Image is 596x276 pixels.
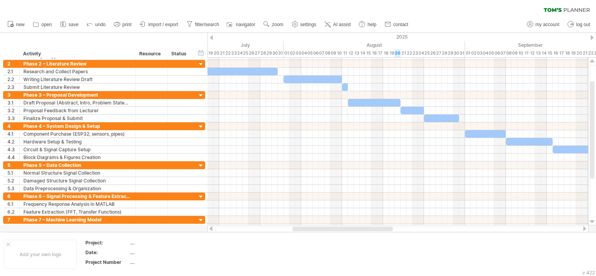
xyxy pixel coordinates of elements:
[553,49,559,57] div: Tuesday, 16 September 2025
[7,122,19,130] div: 4
[231,49,237,57] div: Wednesday, 23 July 2025
[559,49,564,57] div: Wednesday, 17 September 2025
[85,249,128,256] div: Date:
[482,49,488,57] div: Thursday, 4 September 2025
[130,239,195,246] div: ....
[23,177,131,184] div: Damaged Structure Signal Collection
[360,49,365,57] div: Thursday, 14 August 2025
[377,49,383,57] div: Sunday, 17 August 2025
[301,49,307,57] div: Monday, 4 August 2025
[7,224,19,231] div: 7.1
[535,49,541,57] div: Saturday, 13 September 2025
[7,115,19,122] div: 3.3
[7,161,19,169] div: 5
[7,216,19,223] div: 7
[243,49,248,57] div: Friday, 25 July 2025
[130,259,195,265] div: ....
[488,49,494,57] div: Friday, 5 September 2025
[7,60,19,67] div: 2
[23,161,131,169] div: Phase 5 – Data Collection
[23,130,131,138] div: Component Purchase (ESP32, sensors, pipes)
[7,99,19,106] div: 3.1
[354,49,360,57] div: Wednesday, 13 August 2025
[23,122,131,130] div: Phase 4 – System Design & Setup
[576,22,590,27] span: log out
[295,49,301,57] div: Sunday, 3 August 2025
[541,49,547,57] div: Sunday, 14 September 2025
[23,115,131,122] div: Finalize Proposal & Submit
[389,49,395,57] div: Tuesday, 19 August 2025
[138,19,181,30] a: import / export
[122,22,131,27] span: print
[525,19,562,30] a: my account
[7,200,19,208] div: 6.1
[23,99,131,106] div: Draft Proposal (Abstract, Intro, Problem Statement)
[7,146,19,153] div: 4.3
[7,193,19,200] div: 6
[290,19,319,30] a: settings
[323,19,353,30] a: AI assist
[7,107,19,114] div: 3.2
[23,193,131,200] div: Phase 6 – Signal Processing & Feature Extraction
[313,49,319,57] div: Wednesday, 6 August 2025
[7,208,19,216] div: 6.2
[23,83,131,91] div: Submit Literature Review
[23,68,131,75] div: Research and Collect Papers
[23,107,131,114] div: Proposal Feedback from Lecturer
[148,22,178,27] span: import / export
[7,76,19,83] div: 2.2
[336,49,342,57] div: Sunday, 10 August 2025
[23,224,131,231] div: Model Training & Validation
[261,19,286,30] a: zoom
[465,49,471,57] div: Monday, 1 September 2025
[23,169,131,177] div: Normal Structure Signal Collection
[112,19,134,30] a: print
[430,49,436,57] div: Tuesday, 26 August 2025
[16,22,25,27] span: new
[333,22,351,27] span: AI assist
[7,91,19,99] div: 3
[576,49,582,57] div: Saturday, 20 September 2025
[536,22,559,27] span: my account
[7,185,19,192] div: 5.3
[272,22,283,27] span: zoom
[23,50,131,58] div: Activity
[459,49,465,57] div: Sunday, 31 August 2025
[23,216,131,223] div: Phase 7 – Machine Learning Model
[7,68,19,75] div: 2.1
[272,49,278,57] div: Wednesday, 30 July 2025
[254,49,260,57] div: Sunday, 27 July 2025
[58,19,81,30] a: save
[365,49,371,57] div: Friday, 15 August 2025
[236,22,255,27] span: navigator
[85,19,108,30] a: undo
[393,22,408,27] span: contact
[139,50,163,58] div: Resource
[284,41,465,49] div: August 2025
[401,49,406,57] div: Thursday, 21 August 2025
[4,240,77,269] div: Add your own logo
[260,49,266,57] div: Monday, 28 July 2025
[7,83,19,91] div: 2.3
[588,49,594,57] div: Monday, 22 September 2025
[523,49,529,57] div: Thursday, 11 September 2025
[395,49,401,57] div: Wednesday, 20 August 2025
[529,49,535,57] div: Friday, 12 September 2025
[471,49,477,57] div: Tuesday, 2 September 2025
[367,22,376,27] span: help
[570,49,576,57] div: Friday, 19 September 2025
[184,19,222,30] a: filter/search
[348,49,354,57] div: Tuesday, 12 August 2025
[383,49,389,57] div: Monday, 18 August 2025
[500,49,506,57] div: Sunday, 7 September 2025
[383,19,411,30] a: contact
[284,49,289,57] div: Friday, 1 August 2025
[130,249,195,256] div: ....
[307,49,313,57] div: Tuesday, 5 August 2025
[23,60,131,67] div: Phase 2 – Literature Review
[406,49,412,57] div: Friday, 22 August 2025
[342,49,348,57] div: Monday, 11 August 2025
[442,49,447,57] div: Thursday, 28 August 2025
[213,49,219,57] div: Sunday, 20 July 2025
[289,49,295,57] div: Saturday, 2 August 2025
